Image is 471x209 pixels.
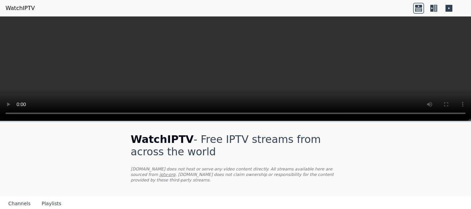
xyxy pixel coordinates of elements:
[131,133,194,145] span: WatchIPTV
[6,4,35,12] a: WatchIPTV
[131,166,340,183] p: [DOMAIN_NAME] does not host or serve any video content directly. All streams available here are s...
[131,133,340,158] h1: - Free IPTV streams from across the world
[159,172,176,177] a: iptv-org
